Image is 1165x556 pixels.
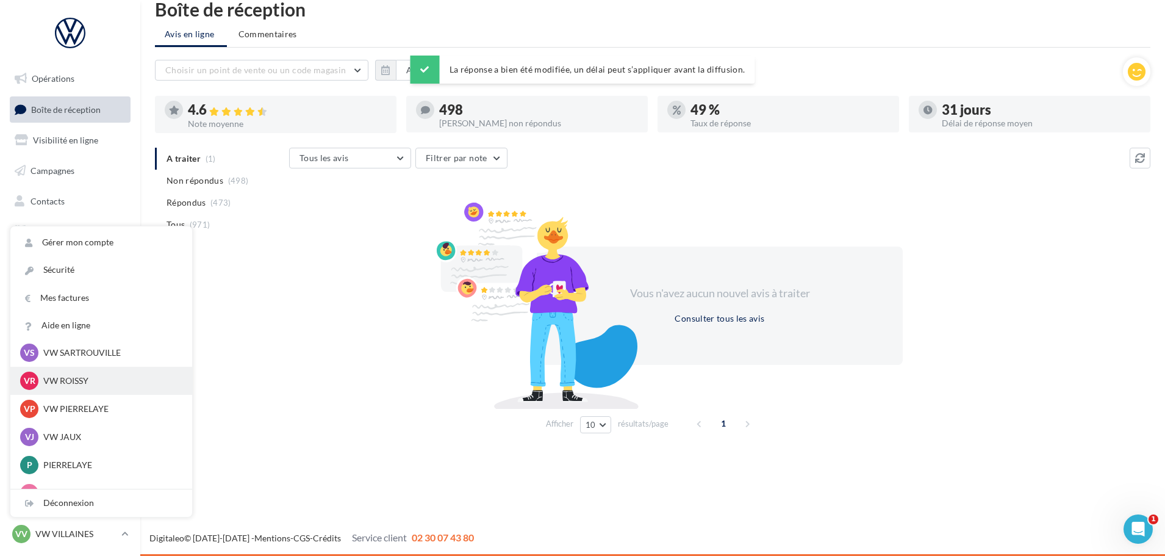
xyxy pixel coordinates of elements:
[439,103,638,117] div: 498
[412,532,474,543] span: 02 30 07 43 80
[188,120,387,128] div: Note moyenne
[1149,514,1158,524] span: 1
[43,431,177,443] p: VW JAUX
[33,135,98,145] span: Visibilité en ligne
[149,533,474,543] span: © [DATE]-[DATE] - - -
[942,119,1141,128] div: Délai de réponse moyen
[7,280,133,316] a: PLV et print personnalisable
[690,119,889,128] div: Taux de réponse
[31,104,101,114] span: Boîte de réception
[24,403,35,415] span: VP
[167,218,185,231] span: Tous
[7,320,133,356] a: Campagnes DataOnDemand
[30,165,74,176] span: Campagnes
[690,103,889,117] div: 49 %
[10,522,131,546] a: VV VW VILLAINES
[293,533,310,543] a: CGS
[25,431,34,443] span: VJ
[167,175,223,187] span: Non répondus
[24,375,35,387] span: VR
[167,197,206,209] span: Répondus
[32,73,74,84] span: Opérations
[580,416,611,433] button: 10
[7,158,133,184] a: Campagnes
[43,487,177,499] p: JAUX
[375,60,449,81] button: Au total
[7,249,133,275] a: Calendrier
[43,459,177,471] p: PIERRELAYE
[10,284,192,312] a: Mes factures
[10,256,192,284] a: Sécurité
[7,96,133,123] a: Boîte de réception
[30,195,65,206] span: Contacts
[942,103,1141,117] div: 31 jours
[586,420,596,430] span: 10
[210,198,231,208] span: (473)
[10,312,192,339] a: Aide en ligne
[714,414,733,433] span: 1
[7,218,133,244] a: Médiathèque
[352,532,407,543] span: Service client
[155,60,368,81] button: Choisir un point de vente ou un code magasin
[1124,514,1153,544] iframe: Intercom live chat
[313,533,341,543] a: Crédits
[24,347,35,359] span: VS
[149,533,184,543] a: Digitaleo
[35,528,116,540] p: VW VILLAINES
[190,220,210,229] span: (971)
[15,528,27,540] span: VV
[618,418,669,430] span: résultats/page
[238,28,297,40] span: Commentaires
[254,533,290,543] a: Mentions
[546,418,573,430] span: Afficher
[43,375,177,387] p: VW ROISSY
[10,489,192,517] div: Déconnexion
[27,487,31,499] span: J
[415,148,507,168] button: Filtrer par note
[27,459,32,471] span: P
[43,347,177,359] p: VW SARTROUVILLE
[670,311,769,326] button: Consulter tous les avis
[188,103,387,117] div: 4.6
[299,153,349,163] span: Tous les avis
[396,60,449,81] button: Au total
[165,65,346,75] span: Choisir un point de vente ou un code magasin
[410,56,755,84] div: La réponse a bien été modifiée, un délai peut s’appliquer avant la diffusion.
[10,229,192,256] a: Gérer mon compte
[228,176,249,186] span: (498)
[289,148,411,168] button: Tous les avis
[7,66,133,92] a: Opérations
[615,286,825,301] div: Vous n'avez aucun nouvel avis à traiter
[7,189,133,214] a: Contacts
[7,128,133,153] a: Visibilité en ligne
[439,119,638,128] div: [PERSON_NAME] non répondus
[43,403,177,415] p: VW PIERRELAYE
